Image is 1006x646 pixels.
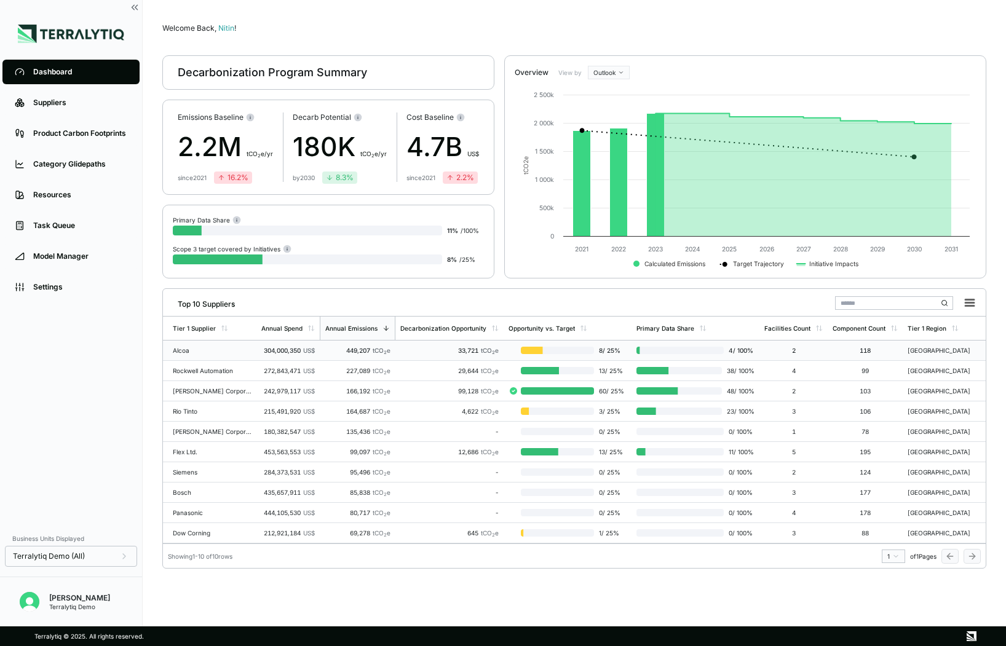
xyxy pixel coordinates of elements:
[534,91,554,98] text: 2 500k
[173,347,251,354] div: Alcoa
[293,174,315,181] div: by 2030
[406,174,435,181] div: since 2021
[261,408,315,415] div: 215,491,920
[764,489,823,496] div: 3
[833,509,898,516] div: 178
[509,325,575,332] div: Opportunity vs. Target
[908,428,986,435] div: [GEOGRAPHIC_DATA]
[384,411,387,416] sub: 2
[481,367,499,374] span: tCO e
[400,325,486,332] div: Decarbonization Opportunity
[371,153,374,159] sub: 2
[594,509,627,516] span: 0 / 25 %
[261,509,315,516] div: 444,105,530
[492,451,495,457] sub: 2
[400,489,499,496] div: -
[261,529,315,537] div: 212,921,184
[764,448,823,455] div: 5
[492,411,495,416] sub: 2
[406,112,479,122] div: Cost Baseline
[384,471,387,477] sub: 2
[882,549,905,563] button: 1
[49,603,110,610] div: Terralytiq Demo
[648,245,663,253] text: 2023
[373,468,390,476] span: tCO e
[15,587,44,616] button: Open user button
[33,282,127,292] div: Settings
[258,153,261,159] sub: 2
[325,489,390,496] div: 85,838
[400,509,499,516] div: -
[325,408,390,415] div: 164,687
[724,468,754,476] span: 0 / 100 %
[481,408,499,415] span: tCO e
[467,150,479,157] span: US$
[764,367,823,374] div: 4
[173,448,251,455] div: Flex Ltd.
[384,451,387,457] sub: 2
[594,428,627,435] span: 0 / 25 %
[522,156,529,175] text: tCO e
[764,509,823,516] div: 4
[558,69,583,76] label: View by
[492,350,495,355] sub: 2
[178,112,273,122] div: Emissions Baseline
[384,390,387,396] sub: 2
[685,245,700,253] text: 2024
[588,66,630,79] button: Outlook
[722,245,737,253] text: 2025
[261,489,315,496] div: 435,657,911
[384,492,387,497] sub: 2
[539,204,554,211] text: 500k
[33,251,127,261] div: Model Manager
[764,468,823,476] div: 2
[360,150,387,157] span: t CO e/yr
[33,67,127,77] div: Dashboard
[722,387,754,395] span: 48 / 100 %
[261,347,315,354] div: 304,000,350
[481,347,499,354] span: tCO e
[447,256,457,263] span: 8 %
[833,428,898,435] div: 78
[907,245,922,253] text: 2030
[908,468,986,476] div: [GEOGRAPHIC_DATA]
[173,325,216,332] div: Tier 1 Supplier
[833,468,898,476] div: 124
[303,489,315,496] span: US$
[492,390,495,396] sub: 2
[446,173,474,183] div: 2.2 %
[492,532,495,538] sub: 2
[293,127,387,167] div: 180K
[303,428,315,435] span: US$
[173,387,251,395] div: [PERSON_NAME] Corporation
[764,408,823,415] div: 3
[724,347,754,354] span: 4 / 100 %
[400,428,499,435] div: -
[303,529,315,537] span: US$
[247,150,273,157] span: t CO e/yr
[373,367,390,374] span: tCO e
[908,489,986,496] div: [GEOGRAPHIC_DATA]
[594,468,627,476] span: 0 / 25 %
[833,367,898,374] div: 99
[162,23,986,33] div: Welcome Back,
[261,468,315,476] div: 284,373,531
[384,512,387,518] sub: 2
[373,347,390,354] span: tCO e
[724,428,754,435] span: 0 / 100 %
[908,448,986,455] div: [GEOGRAPHIC_DATA]
[384,350,387,355] sub: 2
[722,367,754,374] span: 38 / 100 %
[945,245,958,253] text: 2031
[33,221,127,230] div: Task Queue
[173,468,251,476] div: Siemens
[764,529,823,537] div: 3
[293,112,387,122] div: Decarb Potential
[833,408,898,415] div: 106
[887,553,900,560] div: 1
[575,245,588,253] text: 2021
[261,387,315,395] div: 242,979,117
[33,128,127,138] div: Product Carbon Footprints
[400,408,499,415] div: 4,622
[373,387,390,395] span: tCO e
